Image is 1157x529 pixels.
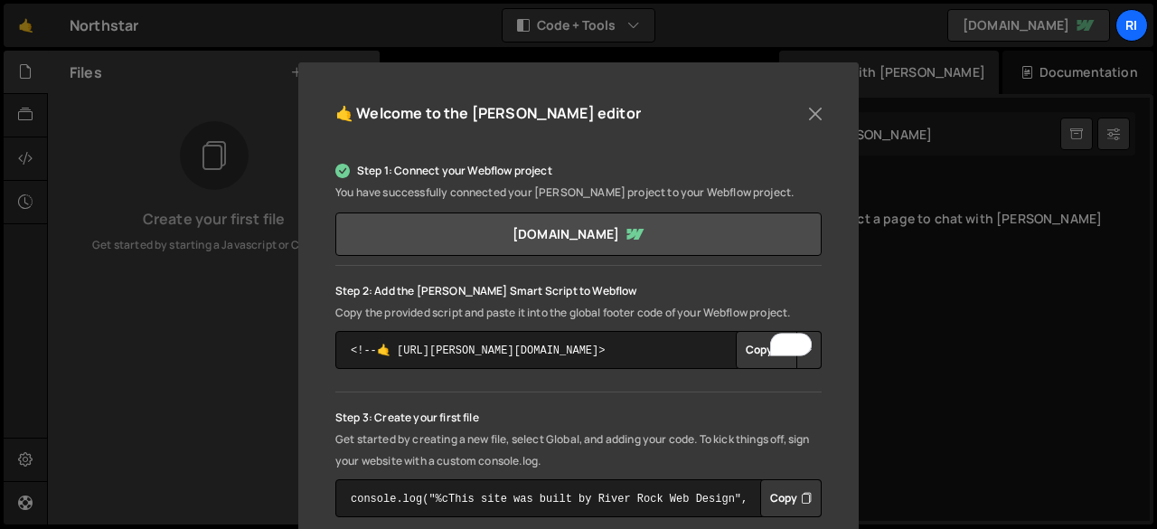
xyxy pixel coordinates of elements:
a: [DOMAIN_NAME] [335,213,822,256]
p: Step 1: Connect your Webflow project [335,160,822,182]
textarea: console.log("%cThis site was built by River Rock Web Design", "background:blue;color:#fff;padding... [335,479,822,517]
div: Button group with nested dropdown [736,331,822,369]
p: Copy the provided script and paste it into the global footer code of your Webflow project. [335,302,822,324]
button: Copy [736,331,797,369]
button: Close [802,100,829,128]
p: Step 3: Create your first file [335,407,822,429]
p: Step 2: Add the [PERSON_NAME] Smart Script to Webflow [335,280,822,302]
p: Get started by creating a new file, select Global, and adding your code. To kick things off, sign... [335,429,822,472]
h5: 🤙 Welcome to the [PERSON_NAME] editor [335,99,641,128]
div: Button group with nested dropdown [760,479,822,517]
button: Copy [760,479,822,517]
textarea: To enrich screen reader interactions, please activate Accessibility in Grammarly extension settings [335,331,822,369]
p: You have successfully connected your [PERSON_NAME] project to your Webflow project. [335,182,822,203]
a: Ri [1115,9,1148,42]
